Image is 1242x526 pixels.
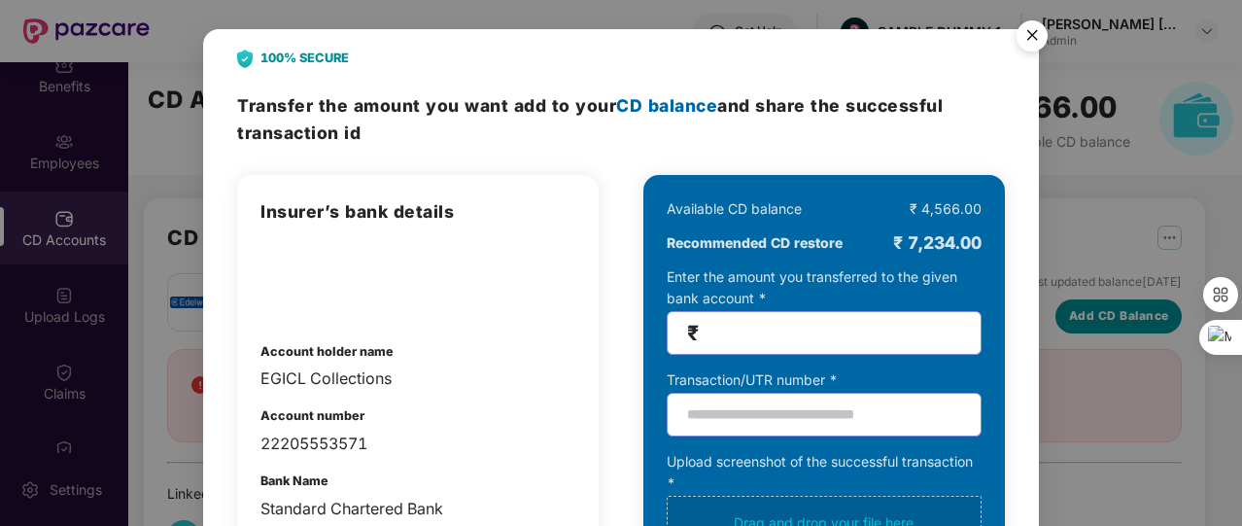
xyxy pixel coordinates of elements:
img: onboarding [260,245,362,313]
b: Account number [260,408,364,423]
div: Enter the amount you transferred to the given bank account * [667,266,982,355]
b: Account holder name [260,344,394,359]
img: svg+xml;base64,PHN2ZyB4bWxucz0iaHR0cDovL3d3dy53My5vcmcvMjAwMC9zdmciIHdpZHRoPSI1NiIgaGVpZ2h0PSI1Ni... [1005,12,1059,66]
div: ₹ 4,566.00 [910,198,982,220]
div: Available CD balance [667,198,802,220]
b: Bank Name [260,473,328,488]
img: svg+xml;base64,PHN2ZyB4bWxucz0iaHR0cDovL3d3dy53My5vcmcvMjAwMC9zdmciIHdpZHRoPSIyNCIgaGVpZ2h0PSIyOC... [237,50,253,68]
span: you want add to your [426,95,717,116]
div: ₹ 7,234.00 [893,229,982,257]
div: 22205553571 [260,432,575,456]
h3: Transfer the amount and share the successful transaction id [237,92,1005,146]
div: Standard Chartered Bank [260,497,575,521]
b: Recommended CD restore [667,232,843,254]
span: CD balance [616,95,717,116]
span: ₹ [687,322,699,344]
div: EGICL Collections [260,367,575,391]
h3: Insurer’s bank details [260,198,575,226]
div: Transaction/UTR number * [667,369,982,391]
b: 100% SECURE [260,49,349,68]
button: Close [1005,11,1057,63]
